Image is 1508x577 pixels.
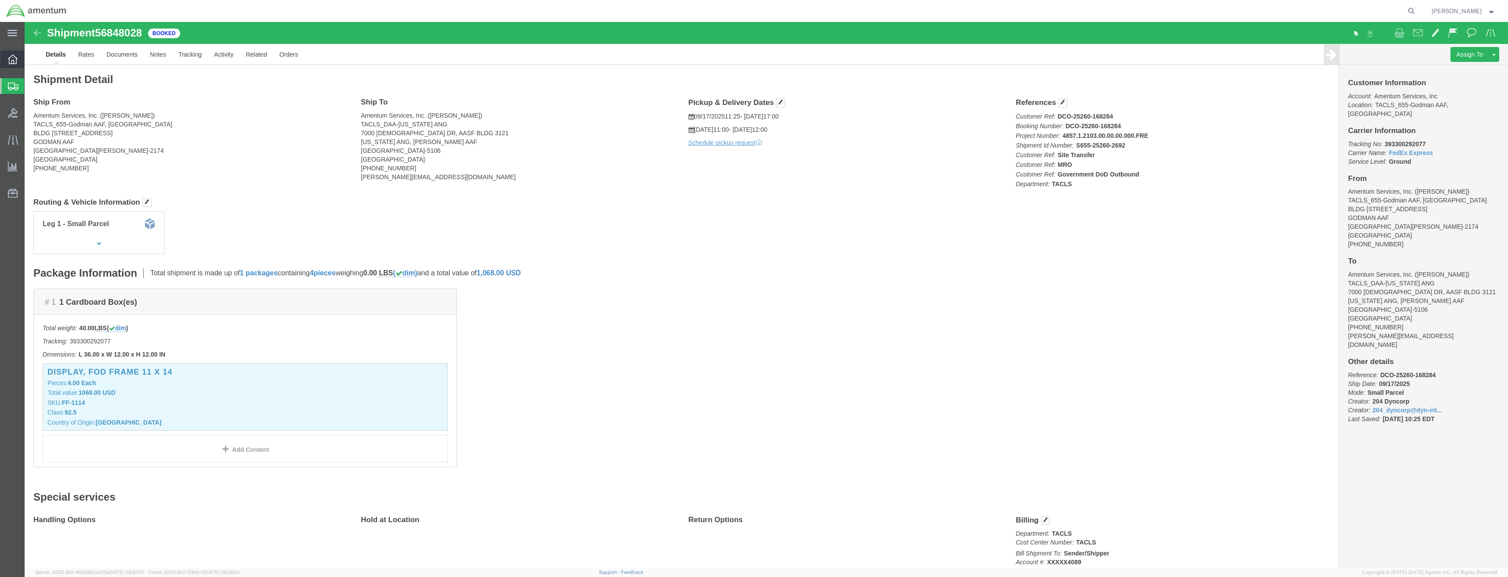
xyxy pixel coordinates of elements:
span: Copyright © [DATE]-[DATE] Agistix Inc., All Rights Reserved [1362,569,1497,576]
a: Support [599,570,621,575]
span: [DATE] 09:50:51 [109,570,144,575]
span: Client: 2025.19.0-129fbcf [148,570,239,575]
iframe: FS Legacy Container [25,22,1508,568]
span: Server: 2025.19.0-49328d0a35e [35,570,144,575]
span: [DATE] 09:39:01 [204,570,239,575]
span: Joe Ricklefs [1432,6,1482,16]
button: [PERSON_NAME] [1431,6,1496,16]
a: Feedback [621,570,643,575]
img: logo [6,4,67,18]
